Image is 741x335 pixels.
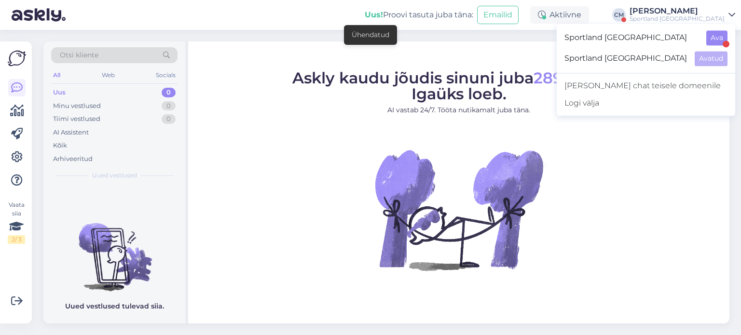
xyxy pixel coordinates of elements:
span: Sportland [GEOGRAPHIC_DATA] [564,30,699,45]
span: Askly kaudu jõudis sinuni juba klienti. Igaüks loeb. [292,68,626,103]
div: All [51,69,62,81]
div: [PERSON_NAME] [630,7,725,15]
div: Logi välja [557,94,735,112]
button: Ava [706,30,727,45]
div: Kõik [53,141,67,150]
span: 2899 [534,68,572,87]
span: Otsi kliente [60,50,98,60]
span: Uued vestlused [92,171,137,180]
p: AI vastab 24/7. Tööta nutikamalt juba täna. [292,105,626,115]
div: 0 [162,101,176,111]
a: [PERSON_NAME] chat teisele domeenile [557,77,735,94]
div: Aktiivne [530,6,589,24]
div: 0 [162,88,176,97]
div: Web [100,69,117,81]
a: [PERSON_NAME]Sportland [GEOGRAPHIC_DATA] [630,7,735,23]
img: No chats [43,206,185,293]
span: Sportland [GEOGRAPHIC_DATA] [564,51,687,66]
b: Uus! [365,10,383,19]
div: Arhiveeritud [53,154,93,164]
img: Askly Logo [8,49,26,67]
div: Vaata siia [8,201,25,244]
div: CM [612,8,626,22]
div: Sportland [GEOGRAPHIC_DATA] [630,15,725,23]
img: No Chat active [372,123,546,296]
button: Avatud [695,51,727,66]
button: Emailid [477,6,519,24]
p: Uued vestlused tulevad siia. [65,301,164,311]
div: Socials [154,69,178,81]
div: Proovi tasuta juba täna: [365,9,473,21]
div: 0 [162,114,176,124]
div: AI Assistent [53,128,89,137]
div: Ühendatud [352,30,389,40]
div: 2 / 3 [8,235,25,244]
div: Uus [53,88,66,97]
div: Tiimi vestlused [53,114,100,124]
div: Minu vestlused [53,101,101,111]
